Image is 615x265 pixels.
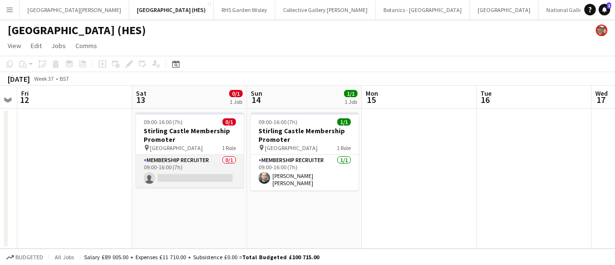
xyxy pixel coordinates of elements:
span: All jobs [53,253,76,261]
button: National Gallery (NG) [539,0,607,19]
span: Sun [251,89,262,98]
span: 09:00-16:00 (7h) [144,118,183,126]
div: BST [60,75,69,82]
app-job-card: 09:00-16:00 (7h)0/1Stirling Castle Membership Promoter [GEOGRAPHIC_DATA]1 RoleMembership Recruite... [136,113,244,188]
span: 15 [364,94,378,105]
span: Mon [366,89,378,98]
span: 1/1 [344,90,357,97]
span: Jobs [51,41,66,50]
span: 14 [249,94,262,105]
app-card-role: Membership Recruiter1/109:00-16:00 (7h)[PERSON_NAME] [PERSON_NAME] [251,155,358,190]
div: [DATE] [8,74,30,84]
span: Budgeted [15,254,43,261]
h3: Stirling Castle Membership Promoter [136,126,244,144]
h3: Stirling Castle Membership Promoter [251,126,358,144]
app-job-card: 09:00-16:00 (7h)1/1Stirling Castle Membership Promoter [GEOGRAPHIC_DATA]1 RoleMembership Recruite... [251,113,358,190]
a: Jobs [48,39,70,52]
span: 12 [20,94,29,105]
span: 0/1 [222,118,236,126]
div: Salary £89 005.00 + Expenses £11 710.00 + Subsistence £0.00 = [84,253,319,261]
span: 16 [479,94,492,105]
span: Total Budgeted £100 715.00 [242,253,319,261]
span: 1/1 [337,118,351,126]
span: Tue [480,89,492,98]
span: 17 [594,94,608,105]
app-user-avatar: Alyce Paton [596,25,607,36]
button: RHS Garden Wisley [214,0,275,19]
h1: [GEOGRAPHIC_DATA] (HES) [8,23,146,38]
div: 1 Job [230,98,242,105]
span: 09:00-16:00 (7h) [258,118,297,126]
div: 1 Job [344,98,357,105]
span: Comms [75,41,97,50]
button: [GEOGRAPHIC_DATA][PERSON_NAME] [20,0,129,19]
button: [GEOGRAPHIC_DATA] (HES) [129,0,214,19]
button: [GEOGRAPHIC_DATA] [470,0,539,19]
span: 13 [135,94,147,105]
span: 1 [607,2,611,9]
a: View [4,39,25,52]
button: Collective Gallery [PERSON_NAME] [275,0,376,19]
span: Week 37 [32,75,56,82]
span: [GEOGRAPHIC_DATA] [265,144,318,151]
span: Sat [136,89,147,98]
span: Wed [595,89,608,98]
span: Edit [31,41,42,50]
span: 0/1 [229,90,243,97]
a: 1 [599,4,610,15]
a: Edit [27,39,46,52]
app-card-role: Membership Recruiter0/109:00-16:00 (7h) [136,155,244,188]
span: View [8,41,21,50]
span: 1 Role [337,144,351,151]
span: 1 Role [222,144,236,151]
button: Budgeted [5,252,45,263]
a: Comms [72,39,101,52]
button: Botanics - [GEOGRAPHIC_DATA] [376,0,470,19]
span: [GEOGRAPHIC_DATA] [150,144,203,151]
span: Fri [21,89,29,98]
